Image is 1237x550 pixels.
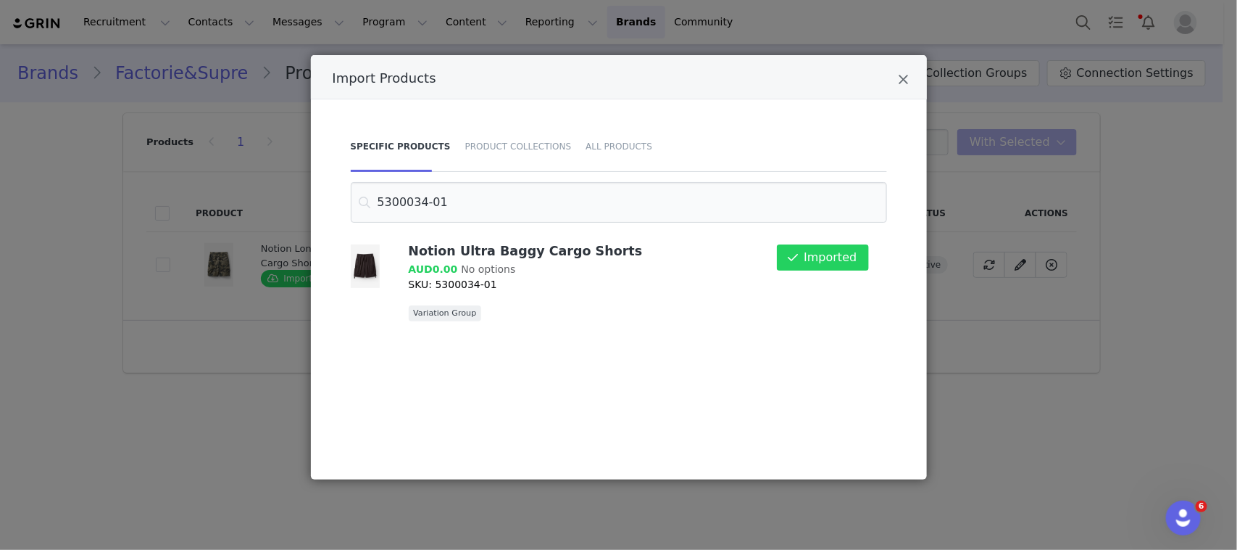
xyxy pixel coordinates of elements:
[333,70,436,86] span: Import Products
[351,245,380,288] img: 5300034-01-2.jpg
[409,305,482,321] span: Variation Group
[409,277,780,292] p: SKU: 5300034-01
[351,182,887,223] input: Search for products by title
[1196,501,1207,512] span: 6
[311,55,927,480] div: Import Products
[461,263,515,275] span: No options
[804,249,857,266] span: Imported
[458,121,579,172] div: Product Collections
[409,263,458,275] span: AUD0.00
[351,121,458,172] div: Specific Products
[777,245,869,271] button: Imported
[1166,501,1201,535] iframe: Intercom live chat
[578,121,652,172] div: All Products
[899,73,909,90] button: Close
[409,245,780,259] h4: Notion Ultra Baggy Cargo Shorts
